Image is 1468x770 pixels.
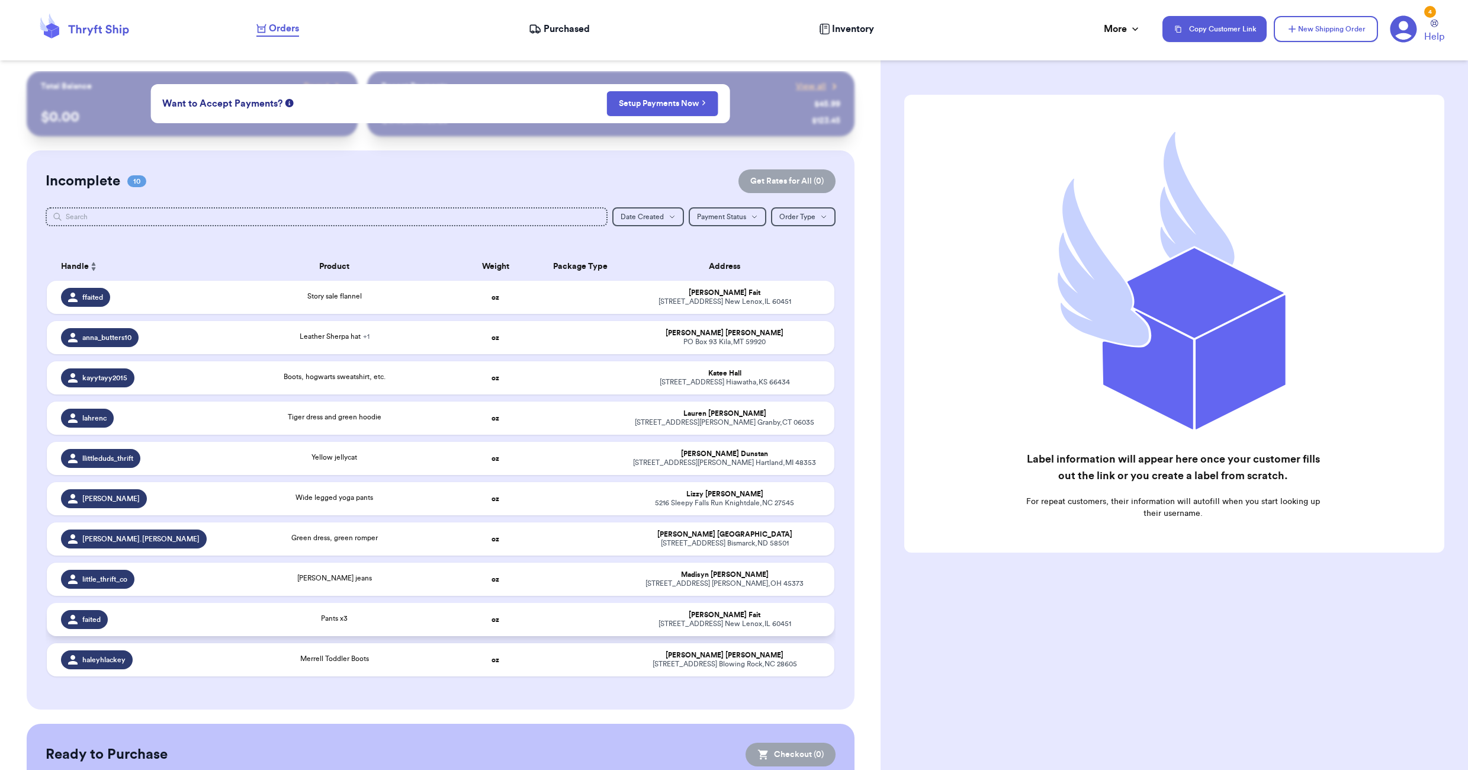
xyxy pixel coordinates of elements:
div: [PERSON_NAME] [PERSON_NAME] [629,329,820,338]
a: 4 [1390,15,1417,43]
span: View all [796,81,826,92]
span: Payout [304,81,329,92]
strong: oz [492,535,499,543]
span: haleyhlackey [82,655,126,665]
span: Handle [61,261,89,273]
div: 5216 Sleepy Falls Run Knightdale , NC 27545 [629,499,820,508]
p: $ 0.00 [41,108,343,127]
span: [PERSON_NAME] jeans [297,575,372,582]
div: [STREET_ADDRESS] [PERSON_NAME] , OH 45373 [629,579,820,588]
div: [PERSON_NAME] Fait [629,611,820,620]
strong: oz [492,374,499,381]
span: Date Created [621,213,664,220]
strong: oz [492,616,499,623]
span: Orders [269,21,299,36]
span: [PERSON_NAME] [82,494,140,503]
span: Green dress, green romper [291,534,378,541]
button: Get Rates for All (0) [738,169,836,193]
span: kayytayy2015 [82,373,127,383]
div: [STREET_ADDRESS] New Lenox , IL 60451 [629,620,820,628]
div: [PERSON_NAME] [PERSON_NAME] [629,651,820,660]
span: Pants x3 [321,615,348,622]
span: llittleduds_thrift [82,454,133,463]
span: little_thrift_co [82,575,127,584]
input: Search [46,207,608,226]
div: [STREET_ADDRESS] Blowing Rock , NC 28605 [629,660,820,669]
a: Payout [304,81,343,92]
strong: oz [492,656,499,663]
p: For repeat customers, their information will autofill when you start looking up their username. [1018,496,1329,519]
button: New Shipping Order [1274,16,1378,42]
div: [PERSON_NAME] Fait [629,288,820,297]
span: Yellow jellycat [311,454,357,461]
div: $ 123.45 [812,115,840,127]
div: [STREET_ADDRESS] Bismarck , ND 58501 [629,539,820,548]
p: Total Balance [41,81,92,92]
th: Package Type [538,252,622,281]
span: faited [82,615,101,624]
strong: oz [492,294,499,301]
button: Order Type [771,207,836,226]
div: Lauren [PERSON_NAME] [629,409,820,418]
div: 4 [1424,6,1436,18]
span: lahrenc [82,413,107,423]
a: Inventory [819,22,874,36]
div: [STREET_ADDRESS][PERSON_NAME] Granby , CT 06035 [629,418,820,427]
span: anna_butters10 [82,333,131,342]
div: [STREET_ADDRESS][PERSON_NAME] Hartland , MI 48353 [629,458,820,467]
a: Orders [256,21,299,37]
span: Boots, hogwarts sweatshirt, etc. [284,373,386,380]
div: Katee Hall [629,369,820,378]
span: Wide legged yoga pants [295,494,373,501]
button: Payment Status [689,207,766,226]
span: + 1 [363,333,370,340]
span: Payment Status [697,213,746,220]
h2: Incomplete [46,172,120,191]
button: Checkout (0) [746,743,836,766]
span: [PERSON_NAME].[PERSON_NAME] [82,534,200,544]
span: 10 [127,175,146,187]
span: Purchased [544,22,590,36]
span: Story sale flannel [307,293,362,300]
div: PO Box 93 Kila , MT 59920 [629,338,820,346]
th: Weight [453,252,538,281]
div: $ 45.99 [814,98,840,110]
div: [STREET_ADDRESS] Hiawatha , KS 66434 [629,378,820,387]
strong: oz [492,576,499,583]
strong: oz [492,455,499,462]
th: Product [216,252,453,281]
a: Purchased [529,22,590,36]
div: Lizzy [PERSON_NAME] [629,490,820,499]
button: Sort ascending [89,259,98,274]
button: Date Created [612,207,684,226]
span: Leather Sherpa hat [300,333,370,340]
span: Order Type [779,213,815,220]
div: [PERSON_NAME] [GEOGRAPHIC_DATA] [629,530,820,539]
span: Tiger dress and green hoodie [288,413,381,421]
strong: oz [492,415,499,422]
div: [PERSON_NAME] Dunstan [629,450,820,458]
p: Recent Payments [381,81,447,92]
a: Help [1424,20,1444,44]
span: Want to Accept Payments? [162,97,282,111]
span: ffaited [82,293,103,302]
th: Address [622,252,834,281]
h2: Ready to Purchase [46,745,168,764]
h2: Label information will appear here once your customer fills out the link or you create a label fr... [1018,451,1329,484]
span: Help [1424,30,1444,44]
button: Copy Customer Link [1162,16,1267,42]
button: Setup Payments Now [606,91,718,116]
a: Setup Payments Now [619,98,706,110]
div: Madisyn [PERSON_NAME] [629,570,820,579]
strong: oz [492,334,499,341]
div: More [1104,22,1141,36]
a: View all [796,81,840,92]
div: [STREET_ADDRESS] New Lenox , IL 60451 [629,297,820,306]
span: Merrell Toddler Boots [300,655,369,662]
span: Inventory [832,22,874,36]
strong: oz [492,495,499,502]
